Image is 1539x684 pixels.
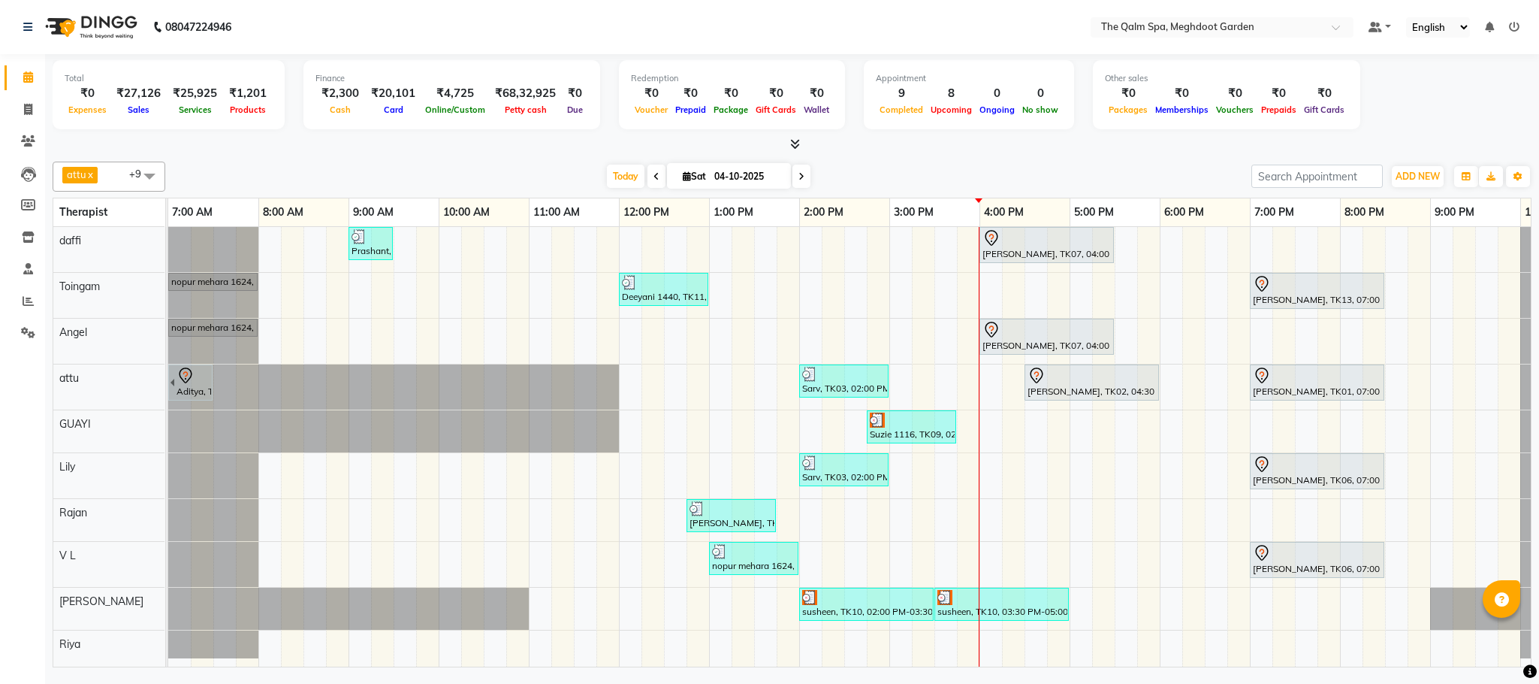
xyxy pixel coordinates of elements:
span: Petty cash [501,104,551,115]
div: Other sales [1105,72,1348,85]
span: Gift Cards [1300,104,1348,115]
span: Rajan [59,506,87,519]
a: 11:00 AM [530,201,584,223]
div: ₹27,126 [110,85,167,102]
div: ₹0 [1105,85,1151,102]
div: [PERSON_NAME], TK02, 04:30 PM-06:00 PM, Javanese Pampering - 90 Mins [1026,367,1157,398]
span: Prepaids [1257,104,1300,115]
span: attu [67,168,86,180]
div: ₹0 [800,85,833,102]
div: Aditya, TK08, 06:30 AM-07:30 AM, Javanese Pampering - 60 Mins [175,367,211,398]
a: 10:00 AM [439,201,493,223]
div: Finance [315,72,588,85]
div: [PERSON_NAME], TK06, 07:00 PM-08:30 PM, Swedish De-Stress - 90 Mins [1251,455,1383,487]
span: Completed [876,104,927,115]
a: 7:00 AM [168,201,216,223]
a: 9:00 AM [349,201,397,223]
a: 8:00 PM [1341,201,1388,223]
span: Packages [1105,104,1151,115]
a: 12:00 PM [620,201,673,223]
span: +9 [129,168,152,180]
span: Products [226,104,270,115]
div: ₹0 [1151,85,1212,102]
span: ADD NEW [1396,171,1440,182]
a: 9:00 PM [1431,201,1478,223]
span: Angel [59,325,87,339]
a: 3:00 PM [890,201,937,223]
div: Suzie 1116, TK09, 02:45 PM-03:45 PM, Javanese Pampering - 60 Mins [868,413,955,441]
div: ₹0 [710,85,752,102]
span: Card [380,104,407,115]
span: Ongoing [976,104,1018,115]
span: Lily [59,460,75,474]
a: 1:00 PM [710,201,757,223]
div: ₹0 [671,85,710,102]
div: nopur mehara 1624, TK05, 07:00 AM-08:00 AM, Swedish De-Stress - 60 Mins [170,275,256,289]
span: Upcoming [927,104,976,115]
span: [PERSON_NAME] [59,595,143,608]
div: Sarv, TK03, 02:00 PM-03:00 PM, Swedish De-Stress - 60 Mins [801,367,887,395]
a: 8:00 AM [259,201,307,223]
div: ₹0 [1257,85,1300,102]
div: Prashant, TK04, 09:00 AM-09:30 AM, Signature Foot Massage - 30 Mins [350,229,391,258]
div: susheen, TK10, 02:00 PM-03:30 PM, GLOBAL HAIR COLOUR [801,590,932,619]
div: ₹0 [631,85,671,102]
div: [PERSON_NAME], TK07, 04:00 PM-05:30 PM, Javanese Pampering - 90 Mins [981,321,1112,353]
div: [PERSON_NAME], TK13, 07:00 PM-08:30 PM, Javanese Pampering - 90 Mins [1251,275,1383,307]
span: Therapist [59,205,107,219]
div: ₹0 [562,85,588,102]
span: Sales [124,104,153,115]
div: 0 [976,85,1018,102]
div: Total [65,72,273,85]
span: Gift Cards [752,104,800,115]
div: ₹20,101 [365,85,421,102]
div: ₹0 [752,85,800,102]
img: logo [38,6,141,48]
span: Memberships [1151,104,1212,115]
div: ₹4,725 [421,85,489,102]
span: Prepaid [671,104,710,115]
span: Vouchers [1212,104,1257,115]
iframe: chat widget [1476,624,1524,669]
span: Expenses [65,104,110,115]
span: Today [607,165,644,188]
div: ₹1,201 [223,85,273,102]
span: attu [59,371,79,385]
div: [PERSON_NAME], TK06, 07:00 PM-08:30 PM, Swedish De-Stress - 90 Mins [1251,544,1383,576]
span: Voucher [631,104,671,115]
div: Deeyani 1440, TK11, 12:00 PM-01:00 PM, Javanese Pampering - 60 Mins [620,275,707,304]
span: Due [563,104,587,115]
div: ₹0 [1300,85,1348,102]
div: ₹2,300 [315,85,365,102]
div: Appointment [876,72,1062,85]
span: Services [175,104,216,115]
div: [PERSON_NAME], TK01, 07:00 PM-08:30 PM, Javanese Pampering - 90 Mins [1251,367,1383,398]
div: ₹68,32,925 [489,85,562,102]
span: No show [1018,104,1062,115]
div: 0 [1018,85,1062,102]
div: [PERSON_NAME], TK07, 04:00 PM-05:30 PM, Javanese Pampering - 90 Mins [981,229,1112,261]
span: Wallet [800,104,833,115]
a: x [86,168,93,180]
b: 08047224946 [165,6,231,48]
div: ₹0 [1212,85,1257,102]
input: 2025-10-04 [710,165,785,188]
span: Sat [679,171,710,182]
div: [PERSON_NAME], TK12, 12:45 PM-01:45 PM, Javanese Pampering - 60 Mins [688,501,774,530]
a: 5:00 PM [1070,201,1118,223]
div: nopur mehara 1624, TK05, 07:00 AM-08:00 AM, Swedish De-Stress - 60 Mins [170,321,256,334]
span: Riya [59,637,80,651]
a: 7:00 PM [1251,201,1298,223]
span: daffi [59,234,81,247]
div: 8 [927,85,976,102]
span: Toingam [59,280,100,293]
div: ₹25,925 [167,85,223,102]
div: Sarv, TK03, 02:00 PM-03:00 PM, Swedish De-Stress - 60 Mins [801,455,887,484]
input: Search Appointment [1251,165,1383,188]
div: susheen, TK10, 03:30 PM-05:00 PM, GLOBAL HAIR COLOUR [936,590,1067,619]
span: GUAYI [59,417,91,431]
span: Online/Custom [421,104,489,115]
button: ADD NEW [1392,166,1444,187]
a: 4:00 PM [980,201,1028,223]
div: 9 [876,85,927,102]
